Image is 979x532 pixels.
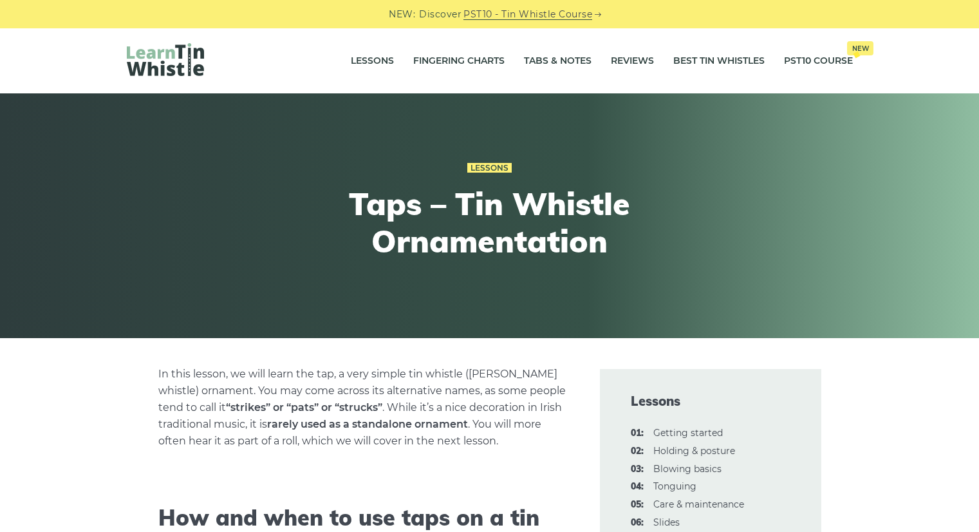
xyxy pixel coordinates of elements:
[631,392,790,410] span: Lessons
[158,366,569,450] p: In this lesson, we will learn the tap, a very simple tin whistle ([PERSON_NAME] whistle) ornament...
[653,517,680,528] a: 06:Slides
[631,515,644,531] span: 06:
[467,163,512,173] a: Lessons
[653,480,696,492] a: 04:Tonguing
[253,185,727,260] h1: Taps – Tin Whistle Ornamentation
[226,401,382,413] strong: “strikes” or “pats” or “strucks”
[653,463,722,475] a: 03:Blowing basics
[847,41,873,55] span: New
[653,427,723,439] a: 01:Getting started
[631,479,644,495] span: 04:
[127,43,204,76] img: LearnTinWhistle.com
[631,462,644,477] span: 03:
[267,418,468,430] strong: rarely used as a standalone ornament
[653,445,735,457] a: 02:Holding & posture
[631,497,644,513] span: 05:
[673,45,765,77] a: Best Tin Whistles
[611,45,654,77] a: Reviews
[524,45,592,77] a: Tabs & Notes
[631,426,644,441] span: 01:
[631,444,644,459] span: 02:
[653,499,744,510] a: 05:Care & maintenance
[351,45,394,77] a: Lessons
[784,45,853,77] a: PST10 CourseNew
[413,45,505,77] a: Fingering Charts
